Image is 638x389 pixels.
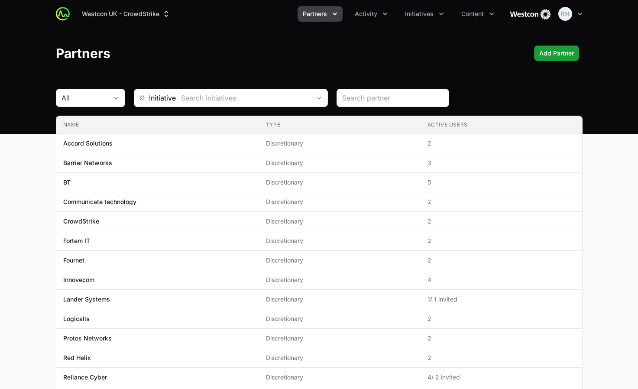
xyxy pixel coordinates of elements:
th: Active Users [421,116,582,134]
span: Discretionary [266,237,414,245]
span: Discretionary [266,178,414,187]
button: Add Partner [534,45,579,61]
p: Protos Networks [63,334,112,343]
div: Content menu [456,6,499,22]
button: Activity [350,6,393,22]
img: Ross Howard [558,7,572,21]
p: Accord Solutions [63,139,113,148]
span: Discretionary [266,276,414,284]
span: 3 [427,159,575,167]
div: Supplier switch menu [77,6,176,22]
span: 2 [427,334,575,343]
span: Discretionary [266,256,414,265]
span: 2 [427,353,575,362]
span: Discretionary [266,198,414,206]
p: Lander Systems [63,295,110,304]
button: Partners [298,6,343,22]
span: Discretionary [266,295,414,304]
span: 1 / 1 invited [427,295,575,304]
input: Search partner [342,93,444,103]
span: Initiatives [405,10,434,18]
p: BT [63,178,71,187]
p: Barrier Networks [63,159,112,167]
span: Content [461,10,484,18]
p: Fortem IT [63,237,90,245]
div: All [62,93,107,103]
p: Communicate technology [63,198,136,206]
div: Partners menu [298,6,343,22]
span: Discretionary [266,314,414,323]
span: 2 [427,237,575,245]
span: 4 / 2 invited [427,373,575,382]
p: Fournet [63,256,84,265]
span: Discretionary [266,373,414,382]
div: Primary actions [534,45,579,61]
input: Search initiatives [176,89,310,107]
button: All [56,89,125,107]
span: Discretionary [266,217,414,226]
div: Main navigation [70,6,499,22]
span: 2 [427,256,575,265]
span: 2 [427,217,575,226]
img: Westcon UK [510,5,551,23]
p: Red Helix [63,353,91,362]
h1: Partners [56,45,110,61]
span: Discretionary [266,334,414,343]
p: Reliance Cyber [63,373,107,382]
button: Westcon UK - CrowdStrike [77,6,176,22]
span: Discretionary [266,139,414,148]
span: Activity [355,10,377,18]
span: 2 [427,198,575,206]
div: Activity menu [350,6,393,22]
p: Logicalis [63,314,90,323]
th: Name [56,116,259,134]
button: Content [456,6,499,22]
div: Initiatives menu [400,6,449,22]
span: Add Partner [539,48,574,58]
span: Discretionary [266,353,414,362]
span: Initiative [134,93,176,103]
span: 2 [427,314,575,323]
p: Innovecom [63,276,94,284]
p: CrowdStrike [63,217,99,226]
span: Partners [303,10,327,18]
div: Open [310,89,327,107]
span: 5 [427,178,575,187]
span: Discretionary [266,159,414,167]
span: 4 [427,276,575,284]
span: 2 [427,139,575,148]
th: Type [259,116,421,134]
button: Initiatives [400,6,449,22]
img: ActivitySource [56,7,70,21]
